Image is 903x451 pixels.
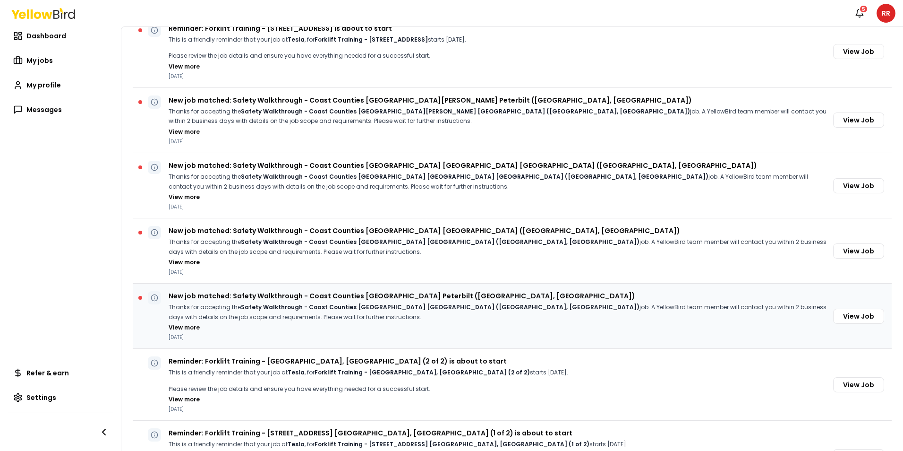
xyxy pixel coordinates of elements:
[169,138,829,145] p: [DATE]
[133,16,892,88] div: Reminder: Forklift Training - [STREET_ADDRESS] is about to startThis is a friendly reminder that ...
[241,303,639,311] strong: Safety Walkthrough - Coast Counties [GEOGRAPHIC_DATA] [GEOGRAPHIC_DATA] ([GEOGRAPHIC_DATA], [GEOG...
[315,440,589,448] strong: Forklift Training - [STREET_ADDRESS] [GEOGRAPHIC_DATA], [GEOGRAPHIC_DATA] (1 of 2)
[169,368,568,378] p: This is a friendly reminder that your job at , for starts [DATE].
[833,377,884,392] button: View Job
[169,324,200,331] button: View more
[169,226,829,235] p: New job matched: Safety Walkthrough - Coast Counties [GEOGRAPHIC_DATA] [GEOGRAPHIC_DATA] ([GEOGRA...
[169,334,829,341] p: [DATE]
[315,368,530,376] strong: Forklift Training - [GEOGRAPHIC_DATA], [GEOGRAPHIC_DATA] (2 of 2)
[169,63,200,70] button: View more
[288,440,305,448] strong: Tesla
[833,44,884,59] button: View Job
[133,153,892,218] div: New job matched: Safety Walkthrough - Coast Counties [GEOGRAPHIC_DATA] [GEOGRAPHIC_DATA] [GEOGRAP...
[169,303,829,322] p: Thanks for accepting the job. A YellowBird team member will contact you within 2 business days wi...
[8,76,113,95] a: My profile
[169,51,466,61] p: Please review the job details and ensure you have everything needed for a successful start.
[241,173,708,181] strong: Safety Walkthrough - Coast Counties [GEOGRAPHIC_DATA] [GEOGRAPHIC_DATA] [GEOGRAPHIC_DATA] ([GEOGR...
[859,5,868,13] div: 5
[241,238,639,246] strong: Safety Walkthrough - Coast Counties [GEOGRAPHIC_DATA] [GEOGRAPHIC_DATA] ([GEOGRAPHIC_DATA], [GEOG...
[8,364,113,382] a: Refer & earn
[169,428,628,438] p: Reminder: Forklift Training - [STREET_ADDRESS] [GEOGRAPHIC_DATA], [GEOGRAPHIC_DATA] (1 of 2) is a...
[8,388,113,407] a: Settings
[169,193,200,201] button: View more
[26,393,56,402] span: Settings
[288,35,305,43] strong: Tesla
[833,113,884,128] button: View Job
[241,107,690,115] strong: Safety Walkthrough - Coast Counties [GEOGRAPHIC_DATA][PERSON_NAME] [GEOGRAPHIC_DATA] ([GEOGRAPHIC...
[850,4,869,23] button: 5
[169,73,466,80] p: [DATE]
[8,51,113,70] a: My jobs
[8,100,113,119] a: Messages
[169,161,829,170] p: New job matched: Safety Walkthrough - Coast Counties [GEOGRAPHIC_DATA] [GEOGRAPHIC_DATA] [GEOGRAP...
[26,105,62,114] span: Messages
[169,356,568,366] p: Reminder: Forklift Training - [GEOGRAPHIC_DATA], [GEOGRAPHIC_DATA] (2 of 2) is about to start
[8,26,113,45] a: Dashboard
[833,309,884,324] button: View Job
[288,368,305,376] strong: Tesla
[315,35,428,43] strong: Forklift Training - [STREET_ADDRESS]
[169,95,829,105] p: New job matched: Safety Walkthrough - Coast Counties [GEOGRAPHIC_DATA][PERSON_NAME] Peterbilt ([G...
[169,24,466,33] p: Reminder: Forklift Training - [STREET_ADDRESS] is about to start
[133,349,892,421] div: Reminder: Forklift Training - [GEOGRAPHIC_DATA], [GEOGRAPHIC_DATA] (2 of 2) is about to startThis...
[169,396,200,403] button: View more
[833,243,884,259] button: View Job
[26,56,53,65] span: My jobs
[169,269,829,276] p: [DATE]
[169,291,829,301] p: New job matched: Safety Walkthrough - Coast Counties [GEOGRAPHIC_DATA] Peterbilt ([GEOGRAPHIC_DAT...
[169,384,568,394] p: Please review the job details and ensure you have everything needed for a successful start.
[877,4,895,23] span: RR
[169,172,829,191] p: Thanks for accepting the job. A YellowBird team member will contact you within 2 business days wi...
[169,440,628,450] p: This is a friendly reminder that your job at , for starts [DATE].
[133,88,892,153] div: New job matched: Safety Walkthrough - Coast Counties [GEOGRAPHIC_DATA][PERSON_NAME] Peterbilt ([G...
[169,107,829,126] p: Thanks for accepting the job. A YellowBird team member will contact you within 2 business days wi...
[26,80,61,90] span: My profile
[169,203,829,210] p: [DATE]
[133,284,892,349] div: New job matched: Safety Walkthrough - Coast Counties [GEOGRAPHIC_DATA] Peterbilt ([GEOGRAPHIC_DAT...
[169,128,200,136] button: View more
[133,218,892,284] div: New job matched: Safety Walkthrough - Coast Counties [GEOGRAPHIC_DATA] [GEOGRAPHIC_DATA] ([GEOGRA...
[169,406,568,413] p: [DATE]
[26,31,66,41] span: Dashboard
[169,237,829,257] p: Thanks for accepting the job. A YellowBird team member will contact you within 2 business days wi...
[833,178,884,193] button: View Job
[26,368,69,378] span: Refer & earn
[169,259,200,266] button: View more
[169,35,466,45] p: This is a friendly reminder that your job at , for starts [DATE].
